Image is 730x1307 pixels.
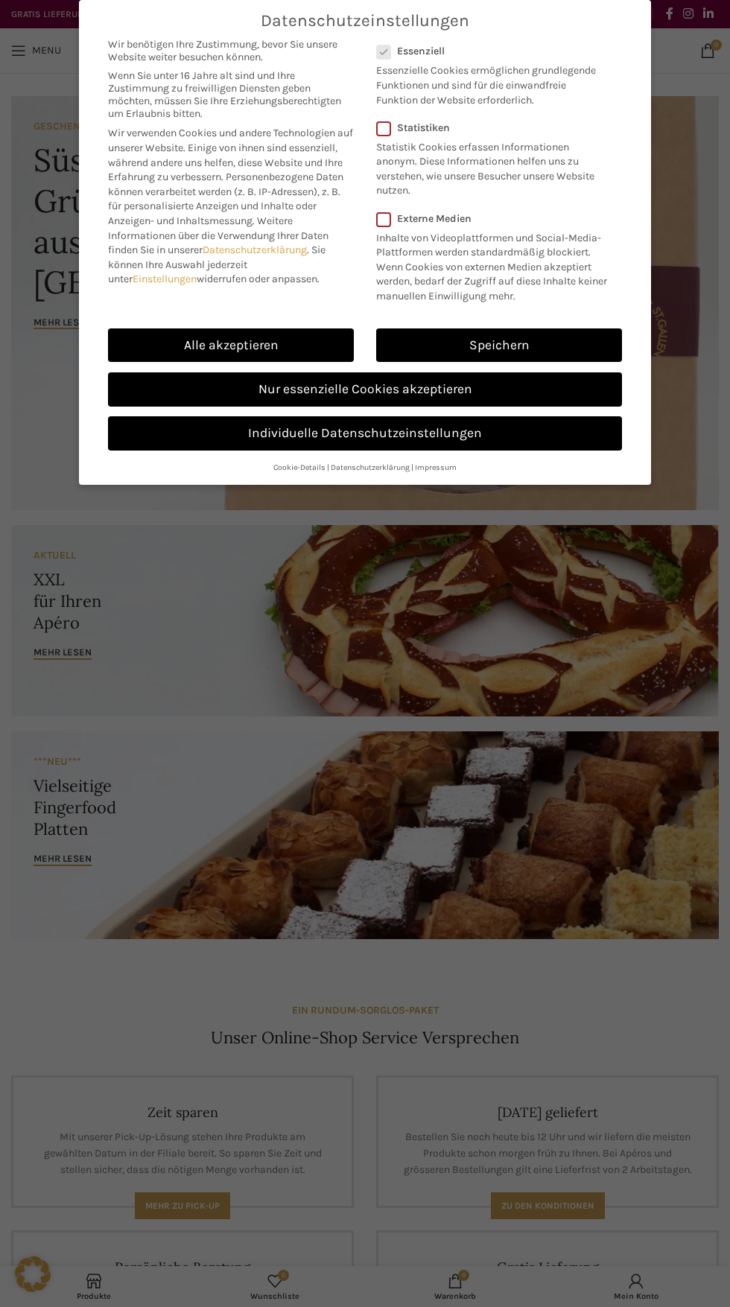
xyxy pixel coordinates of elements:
[261,11,469,31] span: Datenschutzeinstellungen
[376,225,612,304] p: Inhalte von Videoplattformen und Social-Media-Plattformen werden standardmäßig blockiert. Wenn Co...
[108,416,622,451] a: Individuelle Datenschutzeinstellungen
[203,244,307,256] a: Datenschutzerklärung
[108,38,354,63] span: Wir benötigen Ihre Zustimmung, bevor Sie unsere Website weiter besuchen können.
[331,462,410,472] a: Datenschutzerklärung
[415,462,457,472] a: Impressum
[133,273,197,285] a: Einstellungen
[108,244,326,285] span: Sie können Ihre Auswahl jederzeit unter widerrufen oder anpassen.
[108,214,328,256] span: Weitere Informationen über die Verwendung Ihrer Daten finden Sie in unserer .
[376,328,622,363] a: Speichern
[108,328,354,363] a: Alle akzeptieren
[108,372,622,407] a: Nur essenzielle Cookies akzeptieren
[376,45,603,57] label: Essenziell
[376,212,612,225] label: Externe Medien
[376,134,603,198] p: Statistik Cookies erfassen Informationen anonym. Diese Informationen helfen uns zu verstehen, wie...
[108,171,343,227] span: Personenbezogene Daten können verarbeitet werden (z. B. IP-Adressen), z. B. für personalisierte A...
[376,57,603,107] p: Essenzielle Cookies ermöglichen grundlegende Funktionen und sind für die einwandfreie Funktion de...
[376,121,603,134] label: Statistiken
[108,127,353,183] span: Wir verwenden Cookies und andere Technologien auf unserer Website. Einige von ihnen sind essenzie...
[108,69,354,120] span: Wenn Sie unter 16 Jahre alt sind und Ihre Zustimmung zu freiwilligen Diensten geben möchten, müss...
[273,462,326,472] a: Cookie-Details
